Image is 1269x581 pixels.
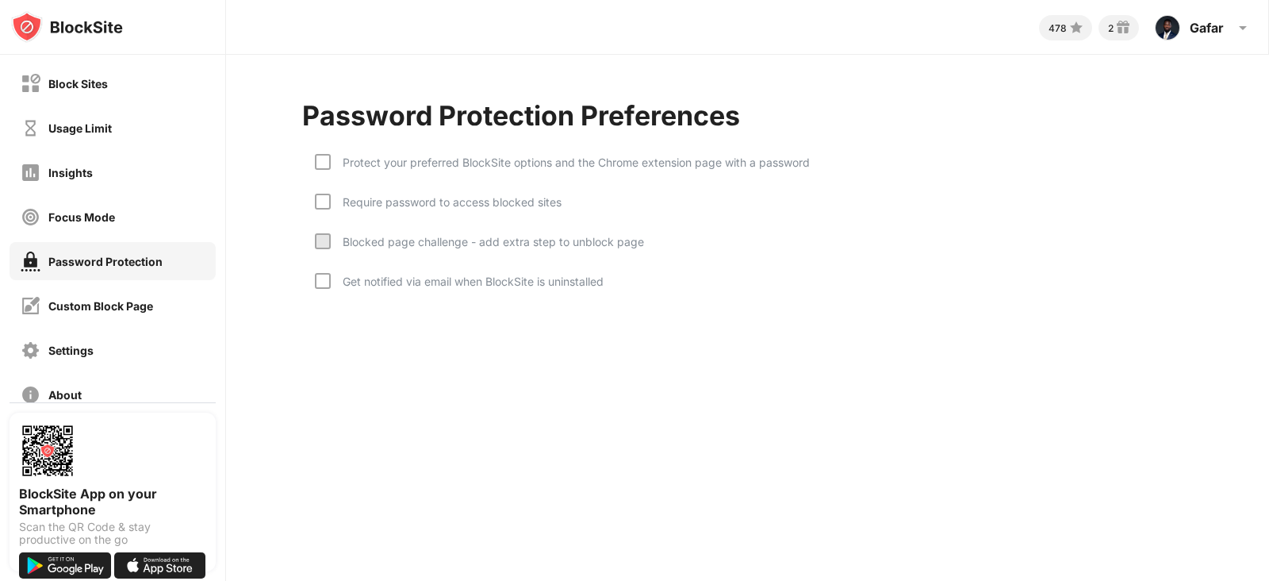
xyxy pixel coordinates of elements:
[1155,15,1180,40] img: AOh14Ggdpy6k5mpap6SdOyOVjxW-gbvzTtyQffuyW0r5rQ=s96-c
[21,341,40,360] img: settings-off.svg
[21,252,40,271] img: password-protection-on.svg
[48,77,108,90] div: Block Sites
[331,275,604,288] div: Get notified via email when BlockSite is uninstalled
[1067,18,1086,37] img: points-small.svg
[48,388,82,402] div: About
[21,385,40,405] img: about-off.svg
[48,344,94,357] div: Settings
[21,207,40,227] img: focus-off.svg
[21,163,40,183] img: insights-off.svg
[21,74,40,94] img: block-off.svg
[11,11,123,43] img: logo-blocksite.svg
[331,235,644,248] div: Blocked page challenge - add extra step to unblock page
[48,255,163,268] div: Password Protection
[19,486,206,518] div: BlockSite App on your Smartphone
[21,118,40,138] img: time-usage-off.svg
[1049,22,1067,34] div: 478
[302,99,740,132] div: Password Protection Preferences
[1190,20,1224,36] div: Gafar
[19,552,111,579] img: get-it-on-google-play.svg
[114,552,206,579] img: download-on-the-app-store.svg
[1108,22,1114,34] div: 2
[19,422,76,479] img: options-page-qr-code.png
[48,166,93,179] div: Insights
[48,299,153,313] div: Custom Block Page
[19,521,206,546] div: Scan the QR Code & stay productive on the go
[48,210,115,224] div: Focus Mode
[21,296,40,316] img: customize-block-page-off.svg
[331,156,810,169] div: Protect your preferred BlockSite options and the Chrome extension page with a password
[48,121,112,135] div: Usage Limit
[331,195,562,209] div: Require password to access blocked sites
[1114,18,1133,37] img: reward-small.svg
